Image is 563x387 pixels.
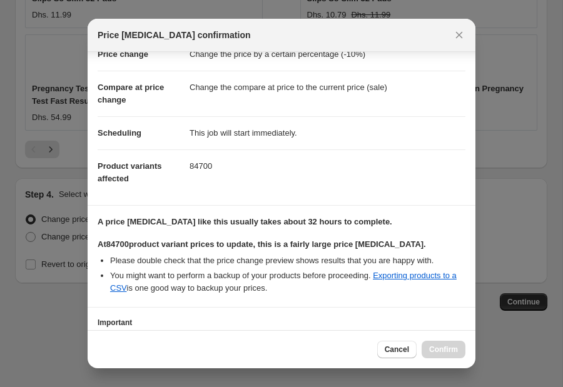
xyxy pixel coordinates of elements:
li: You might want to perform a backup of your products before proceeding. is one good way to backup ... [110,269,465,294]
span: Price change [98,49,148,59]
dd: 84700 [190,149,465,183]
dd: Change the price by a certain percentage (-10%) [190,38,465,71]
button: Close [450,26,468,44]
span: Compare at price change [98,83,164,104]
dd: Change the compare at price to the current price (sale) [190,71,465,104]
h3: Important [98,318,465,328]
span: Scheduling [98,128,141,138]
dd: This job will start immediately. [190,116,465,149]
span: Cancel [385,344,409,354]
span: Price [MEDICAL_DATA] confirmation [98,29,251,41]
a: Exporting products to a CSV [110,271,457,293]
b: A price [MEDICAL_DATA] like this usually takes about 32 hours to complete. [98,217,392,226]
li: Please double check that the price change preview shows results that you are happy with. [110,254,465,267]
b: At 84700 product variant prices to update, this is a fairly large price [MEDICAL_DATA]. [98,239,426,249]
span: Product variants affected [98,161,162,183]
button: Cancel [377,341,417,358]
